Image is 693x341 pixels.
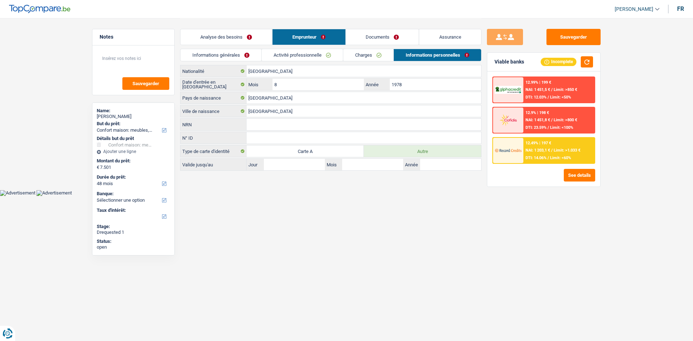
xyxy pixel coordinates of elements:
[273,79,364,90] input: MM
[550,95,571,100] span: Limit: <50%
[541,58,576,66] div: Incomplete
[97,229,170,235] div: Drequested 1
[97,158,169,164] label: Montant du prêt:
[552,118,553,122] span: /
[97,108,170,114] div: Name:
[180,105,247,117] label: Ville de naissance
[97,224,170,229] div: Stage:
[325,159,342,170] label: Mois
[247,92,481,104] input: Belgique
[180,132,247,144] label: N° ID
[394,49,481,61] a: Informations personnelles
[364,79,389,90] label: Année
[264,159,325,170] input: JJ
[390,79,481,90] input: AAAA
[526,156,547,160] span: DTI: 14.06%
[247,119,481,130] input: 12.12.12-123.12
[346,29,419,45] a: Documents
[526,118,550,122] span: NAI: 1 451,8 €
[677,5,684,12] div: fr
[526,80,552,85] div: 12.99% | 199 €
[122,77,169,90] button: Sauvegarder
[615,6,653,12] span: [PERSON_NAME]
[180,92,247,104] label: Pays de naissance
[97,207,169,213] label: Taux d'intérêt:
[97,174,169,180] label: Durée du prêt:
[247,145,364,157] label: Carte A
[100,34,167,40] h5: Notes
[97,165,99,170] span: €
[97,149,170,154] div: Ajouter une ligne
[97,121,169,127] label: But du prêt:
[180,119,247,130] label: NRN
[494,59,524,65] div: Viable banks
[97,239,170,244] div: Status:
[97,244,170,250] div: open
[180,65,247,77] label: Nationalité
[548,125,549,130] span: /
[180,49,261,61] a: Informations générales
[180,145,247,157] label: Type de carte d'identité
[180,159,247,170] label: Valide jusqu'au
[550,125,574,130] span: Limit: <100%
[526,141,552,145] div: 12.49% | 197 €
[132,81,159,86] span: Sauvegarder
[420,159,481,170] input: AAAA
[97,191,169,197] label: Banque:
[97,114,170,119] div: [PERSON_NAME]
[526,148,550,153] span: NAI: 1 203,1 €
[97,136,170,141] div: Détails but du prêt
[247,159,264,170] label: Jour
[554,87,577,92] span: Limit: >850 €
[180,79,247,90] label: Date d'entrée en [GEOGRAPHIC_DATA]
[554,148,581,153] span: Limit: >1.033 €
[403,159,420,170] label: Année
[495,113,522,127] img: Cofidis
[548,156,549,160] span: /
[550,156,571,160] span: Limit: <60%
[609,3,659,15] a: [PERSON_NAME]
[180,29,272,45] a: Analyse des besoins
[552,148,553,153] span: /
[247,79,272,90] label: Mois
[564,169,595,182] button: See details
[526,95,547,100] span: DTI: 12.03%
[342,159,403,170] input: MM
[419,29,481,45] a: Assurance
[364,145,481,157] label: Autre
[495,144,522,157] img: Record Credits
[526,110,549,115] div: 12.9% | 198 €
[552,87,553,92] span: /
[247,65,481,77] input: Belgique
[9,5,70,13] img: TopCompare Logo
[36,190,72,196] img: Advertisement
[546,29,601,45] button: Sauvegarder
[526,125,547,130] span: DTI: 23.59%
[554,118,577,122] span: Limit: >800 €
[262,49,343,61] a: Activité professionnelle
[548,95,549,100] span: /
[273,29,346,45] a: Emprunteur
[247,132,481,144] input: B-1234567-89
[495,86,522,94] img: AlphaCredit
[343,49,393,61] a: Charges
[526,87,550,92] span: NAI: 1 451,5 €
